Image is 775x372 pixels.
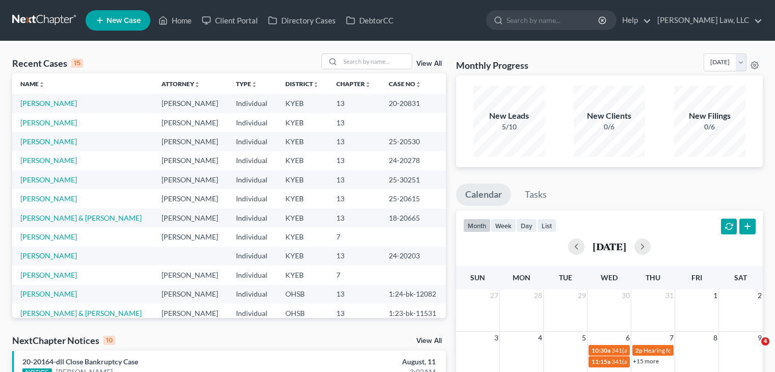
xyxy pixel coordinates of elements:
[712,289,718,302] span: 1
[381,170,446,189] td: 25-30251
[592,347,610,354] span: 10:30a
[328,151,381,170] td: 13
[228,227,277,246] td: Individual
[103,336,115,345] div: 10
[336,80,371,88] a: Chapterunfold_more
[581,332,587,344] span: 5
[341,11,398,30] a: DebtorCC
[574,110,645,122] div: New Clients
[20,289,77,298] a: [PERSON_NAME]
[153,151,228,170] td: [PERSON_NAME]
[691,273,702,282] span: Fri
[740,337,765,362] iframe: Intercom live chat
[416,337,442,344] a: View All
[12,57,83,69] div: Recent Cases
[71,59,83,68] div: 15
[277,247,328,265] td: KYEB
[506,11,600,30] input: Search by name...
[20,175,77,184] a: [PERSON_NAME]
[559,273,572,282] span: Tue
[228,94,277,113] td: Individual
[416,60,442,67] a: View All
[153,265,228,284] td: [PERSON_NAME]
[328,94,381,113] td: 13
[592,358,610,365] span: 11:15a
[305,357,436,367] div: August, 11
[611,358,710,365] span: 341(a) meeting for [PERSON_NAME]
[12,334,115,347] div: NextChapter Notices
[228,189,277,208] td: Individual
[601,273,618,282] span: Wed
[516,183,556,206] a: Tasks
[328,304,381,323] td: 13
[644,347,723,354] span: Hearing for [PERSON_NAME]
[277,189,328,208] td: KYEB
[162,80,200,88] a: Attorneyunfold_more
[153,285,228,304] td: [PERSON_NAME]
[153,227,228,246] td: [PERSON_NAME]
[734,273,747,282] span: Sat
[473,110,545,122] div: New Leads
[456,183,511,206] a: Calendar
[664,289,675,302] span: 31
[236,80,257,88] a: Typeunfold_more
[328,208,381,227] td: 13
[228,151,277,170] td: Individual
[633,357,659,365] a: +15 more
[365,82,371,88] i: unfold_more
[277,265,328,284] td: KYEB
[381,208,446,227] td: 18-20665
[313,82,319,88] i: unfold_more
[328,113,381,132] td: 13
[277,227,328,246] td: KYEB
[674,122,745,132] div: 0/6
[712,332,718,344] span: 8
[328,132,381,151] td: 13
[20,156,77,165] a: [PERSON_NAME]
[389,80,421,88] a: Case Nounfold_more
[456,59,528,71] h3: Monthly Progress
[20,251,77,260] a: [PERSON_NAME]
[277,208,328,227] td: KYEB
[537,219,556,232] button: list
[674,110,745,122] div: New Filings
[263,11,341,30] a: Directory Cases
[106,17,141,24] span: New Case
[251,82,257,88] i: unfold_more
[415,82,421,88] i: unfold_more
[277,94,328,113] td: KYEB
[22,357,138,366] a: 20-20164-dll Close Bankruptcy Case
[381,304,446,323] td: 1:23-bk-11531
[228,247,277,265] td: Individual
[194,82,200,88] i: unfold_more
[39,82,45,88] i: unfold_more
[757,332,763,344] span: 9
[577,289,587,302] span: 29
[228,132,277,151] td: Individual
[153,189,228,208] td: [PERSON_NAME]
[20,214,142,222] a: [PERSON_NAME] & [PERSON_NAME]
[513,273,530,282] span: Mon
[473,122,545,132] div: 5/10
[381,247,446,265] td: 24-20203
[646,273,660,282] span: Thu
[277,285,328,304] td: OHSB
[328,265,381,284] td: 7
[381,285,446,304] td: 1:24-bk-12082
[761,337,769,346] span: 4
[153,208,228,227] td: [PERSON_NAME]
[381,94,446,113] td: 20-20831
[153,113,228,132] td: [PERSON_NAME]
[328,247,381,265] td: 13
[153,11,197,30] a: Home
[277,132,328,151] td: KYEB
[20,118,77,127] a: [PERSON_NAME]
[228,265,277,284] td: Individual
[463,219,491,232] button: month
[328,227,381,246] td: 7
[277,170,328,189] td: KYEB
[228,304,277,323] td: Individual
[381,189,446,208] td: 25-20615
[669,332,675,344] span: 7
[493,332,499,344] span: 3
